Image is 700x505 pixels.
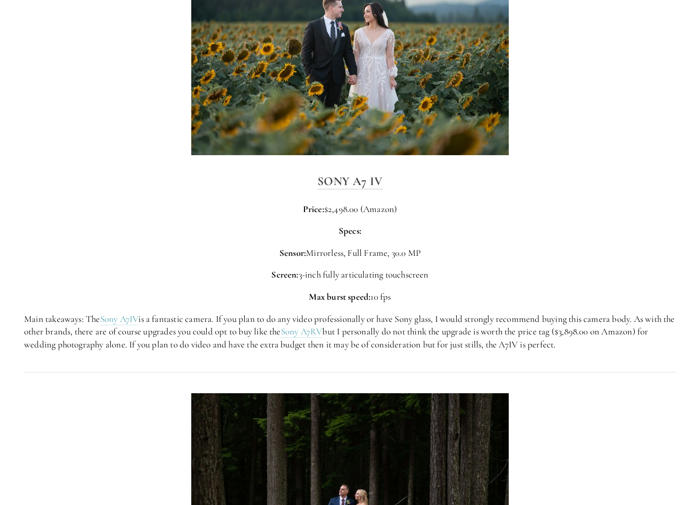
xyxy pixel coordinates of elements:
strong: Specs: [339,225,361,236]
strong: Screen: [271,269,298,280]
p: Mirrorless, Full Frame, 30.0 MP [24,247,676,260]
strong: Sensor: [279,247,306,258]
a: Sony A7 IV [317,174,383,189]
p: 3-inch fully articulating touchscreen [24,268,676,281]
p: $2,498.00 (Amazon) [24,203,676,216]
strong: Sony A7 IV [317,174,383,188]
strong: Price: [303,203,324,214]
strong: Max burst speed: [309,291,370,302]
p: Main takeaways: The is a fantastic camera. If you plan to do any video professionally or have Son... [24,313,676,351]
p: 10 fps [24,291,676,304]
a: Sony A7IV [100,313,139,325]
a: Sony A7RV [281,326,323,338]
